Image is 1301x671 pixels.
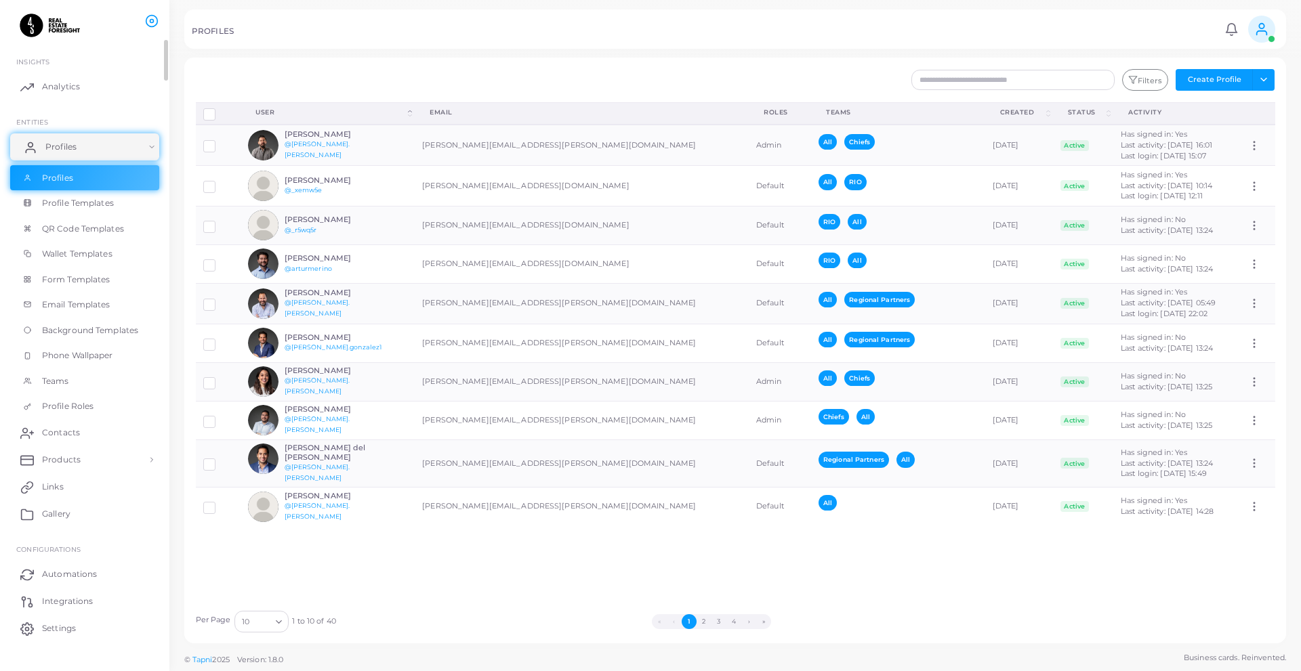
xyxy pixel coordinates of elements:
span: All [856,409,875,425]
span: Products [42,454,81,466]
td: [DATE] [985,401,1053,439]
h6: [PERSON_NAME] [285,333,384,342]
span: Contacts [42,427,80,439]
h6: [PERSON_NAME] del [PERSON_NAME] [285,443,384,461]
span: Last activity: [DATE] 13:24 [1121,264,1213,274]
a: @[PERSON_NAME].[PERSON_NAME] [285,415,350,433]
span: Has signed in: Yes [1121,287,1187,297]
td: [PERSON_NAME][EMAIL_ADDRESS][DOMAIN_NAME] [415,206,749,244]
input: Search for option [251,614,270,629]
a: Contacts [10,419,159,446]
span: Configurations [16,545,81,553]
span: Background Templates [42,324,138,337]
a: @_r5wq5r [285,226,317,234]
span: Form Templates [42,274,110,286]
a: Gallery [10,500,159,527]
span: Has signed in: No [1121,332,1186,342]
button: Go to page 1 [682,614,697,629]
span: All [819,370,837,386]
span: Active [1060,298,1089,309]
span: All [819,495,837,511]
a: Profiles [10,165,159,191]
span: INSIGHTS [16,58,49,66]
span: Analytics [42,81,80,93]
a: @arturmerino [285,265,332,272]
span: Chiefs [844,370,875,386]
span: Chiefs [819,409,849,425]
td: Default [749,439,811,487]
td: [PERSON_NAME][EMAIL_ADDRESS][PERSON_NAME][DOMAIN_NAME] [415,488,749,526]
span: Last login: [DATE] 15:07 [1121,151,1206,160]
span: Has signed in: Yes [1121,129,1187,139]
div: Created [1000,108,1044,117]
span: Regional Partners [844,332,915,347]
td: Default [749,206,811,244]
span: All [819,332,837,347]
span: Last activity: [DATE] 13:24 [1121,225,1213,235]
td: [DATE] [985,439,1053,487]
span: Active [1060,415,1089,426]
a: Profile Templates [10,190,159,216]
span: Has signed in: No [1121,410,1186,419]
a: Profiles [10,133,159,160]
span: Wallet Templates [42,248,112,260]
span: Last activity: [DATE] 13:24 [1121,458,1213,468]
span: Gallery [42,508,70,520]
img: avatar [248,492,278,522]
span: Last activity: [DATE] 13:25 [1121,382,1212,391]
td: [PERSON_NAME][EMAIL_ADDRESS][PERSON_NAME][DOMAIN_NAME] [415,439,749,487]
a: Teams [10,368,159,394]
span: Last activity: [DATE] 13:25 [1121,420,1212,430]
a: @_xemw5e [285,186,323,194]
a: @[PERSON_NAME].[PERSON_NAME] [285,299,350,317]
span: Version: 1.8.0 [237,655,284,664]
span: Has signed in: Yes [1121,170,1187,179]
span: All [896,452,915,467]
td: Default [749,324,811,362]
h6: [PERSON_NAME] [285,130,384,139]
div: Email [430,108,734,117]
a: Analytics [10,73,159,100]
td: Default [749,166,811,207]
h6: [PERSON_NAME] [285,176,384,185]
img: avatar [248,171,278,201]
span: Chiefs [844,134,875,150]
a: @[PERSON_NAME].[PERSON_NAME] [285,463,350,481]
span: Automations [42,568,97,580]
div: User [255,108,405,117]
h6: [PERSON_NAME] [285,492,384,500]
img: avatar [248,248,278,279]
a: Links [10,473,159,500]
th: Row-selection [196,102,241,125]
th: Action [1241,102,1275,125]
td: [PERSON_NAME][EMAIL_ADDRESS][DOMAIN_NAME] [415,166,749,207]
span: Active [1060,338,1089,349]
img: avatar [248,405,278,435]
a: Products [10,446,159,473]
span: Last activity: [DATE] 14:28 [1121,506,1214,516]
h6: [PERSON_NAME] [285,215,384,224]
span: 2025 [212,654,229,666]
td: [DATE] [985,283,1053,324]
img: avatar [248,366,278,397]
div: Teams [826,108,970,117]
span: RIO [819,214,840,230]
td: [DATE] [985,244,1053,283]
a: @[PERSON_NAME].[PERSON_NAME] [285,376,350,395]
td: [DATE] [985,206,1053,244]
span: Last login: [DATE] 22:02 [1121,309,1207,318]
span: Last login: [DATE] 15:49 [1121,469,1207,478]
a: Automations [10,561,159,588]
span: Integrations [42,595,93,607]
td: [PERSON_NAME][EMAIL_ADDRESS][PERSON_NAME][DOMAIN_NAME] [415,283,749,324]
span: Has signed in: No [1121,371,1186,381]
td: [DATE] [985,488,1053,526]
a: Background Templates [10,318,159,343]
div: Search for option [234,611,289,632]
a: Integrations [10,588,159,615]
td: Default [749,283,811,324]
img: avatar [248,288,278,319]
span: Business cards. Reinvented. [1184,652,1286,664]
span: Active [1060,259,1089,269]
span: Profiles [45,141,77,153]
